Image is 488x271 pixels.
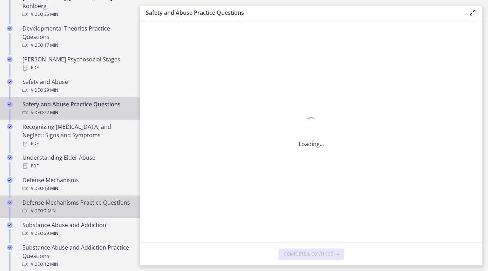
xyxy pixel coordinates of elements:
[22,10,132,19] div: Video
[22,55,132,72] div: [PERSON_NAME] Psychosocial Stages
[22,86,132,94] div: Video
[7,57,13,62] i: Completed
[22,243,132,269] div: Substance Abuse and Addiction Practice Questions
[22,123,132,148] div: Recognizing [MEDICAL_DATA] and Neglect: Signs and Symptoms
[22,207,132,215] div: Video
[22,100,132,117] div: Safety and Abuse Practice Questions
[299,140,324,148] p: Loading...
[299,115,324,131] div: 1
[22,24,132,49] div: Developmental Theories Practice Questions
[43,41,58,49] span: · 17 min
[7,200,13,205] i: Completed
[43,260,58,269] span: · 12 min
[43,10,58,19] span: · 35 min
[43,207,56,215] span: · 7 min
[22,108,132,117] div: Video
[7,79,13,85] i: Completed
[22,221,132,238] div: Substance Abuse and Addiction
[7,245,13,250] i: Completed
[22,139,132,148] div: PDF
[7,101,13,107] i: Completed
[278,249,344,260] button: Complete & continue
[7,124,13,130] i: Completed
[22,260,132,269] div: Video
[43,86,58,94] span: · 29 min
[7,222,13,228] i: Completed
[43,184,58,193] span: · 18 min
[22,41,132,49] div: Video
[7,26,13,31] i: Completed
[22,176,132,193] div: Defense Mechanisms
[43,108,58,117] span: · 22 min
[22,229,132,238] div: Video
[22,184,132,193] div: Video
[22,162,132,170] div: PDF
[22,64,132,72] div: PDF
[284,251,333,257] span: Complete & continue
[7,155,13,160] i: Completed
[146,8,457,17] h3: Safety and Abuse Practice Questions
[22,198,132,215] div: Defense Mechanisms Practice Questions
[7,177,13,183] i: Completed
[22,78,132,94] div: Safety and Abuse
[43,229,58,238] span: · 29 min
[22,153,132,170] div: Understanding Elder Abuse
